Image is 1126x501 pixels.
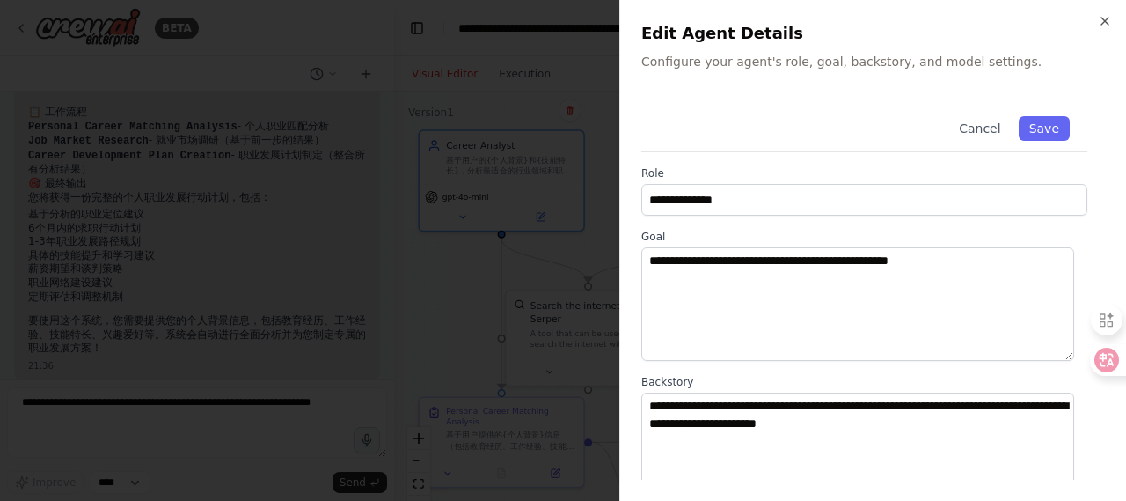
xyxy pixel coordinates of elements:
p: Configure your agent's role, goal, backstory, and model settings. [641,53,1105,70]
label: Backstory [641,375,1087,389]
button: Save [1019,116,1070,141]
h2: Edit Agent Details [641,21,1105,46]
label: Goal [641,230,1087,244]
label: Role [641,166,1087,181]
button: Cancel [948,116,1011,141]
